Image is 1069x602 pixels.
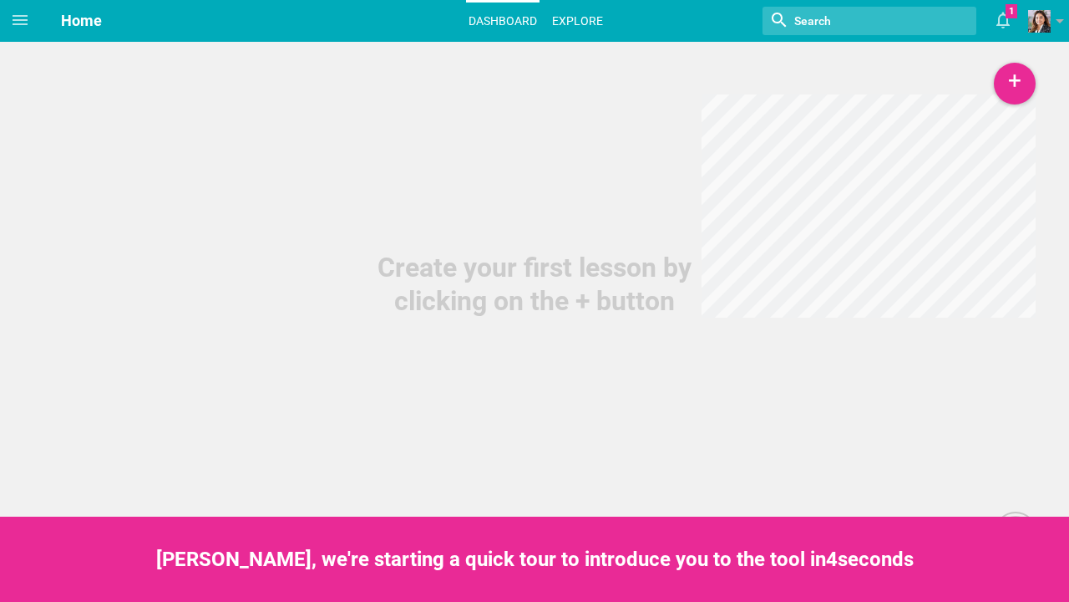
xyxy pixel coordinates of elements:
a: Dashboard [466,3,540,39]
input: Search [793,10,920,32]
span: seconds [838,548,914,571]
a: Explore [550,3,605,39]
span: [PERSON_NAME], we're starting a quick tour to introduce you to the tool in [156,548,826,571]
div: Create your first lesson by clicking on the + button [367,251,702,318]
span: 4 [826,548,838,571]
span: Home [61,12,102,29]
div: + [994,63,1036,105]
